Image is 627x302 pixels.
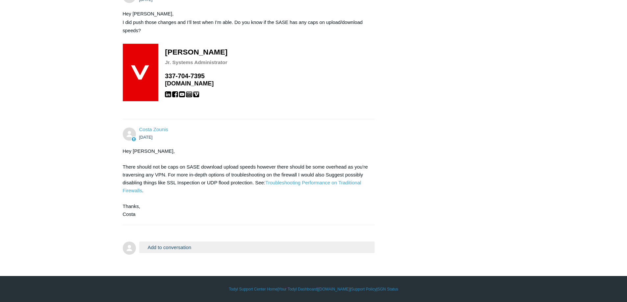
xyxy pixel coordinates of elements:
[123,20,363,34] span: I did push those changes and I’ll test when I’m able. Do you know if the SASE has any caps on upl...
[123,286,505,292] div: | | | |
[165,59,227,65] span: Jr. Systems Administrator
[229,286,277,292] a: Todyl Support Center Home
[179,91,185,97] img: YouTube
[179,93,185,98] a: YouTube
[378,286,398,292] a: SGN Status
[165,91,171,97] img: LinkedIn
[139,135,153,140] time: 10/06/2025, 12:21
[278,286,317,292] a: Your Todyl Dashboard
[172,91,178,97] img: Facebook
[165,80,214,87] a: [DOMAIN_NAME]
[165,93,171,98] a: LinkedIn
[139,127,168,132] a: Costa Zounis
[123,147,368,218] div: Hey [PERSON_NAME], There should not be caps on SASE download upload speeds however there should b...
[139,242,375,253] button: Add to conversation
[172,93,178,98] a: Facebook
[165,73,204,80] span: 337‑704‑7395
[318,286,350,292] a: [DOMAIN_NAME]
[123,11,174,16] span: Hey [PERSON_NAME],
[351,286,376,292] a: Support Policy
[165,48,227,56] span: [PERSON_NAME]​​​​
